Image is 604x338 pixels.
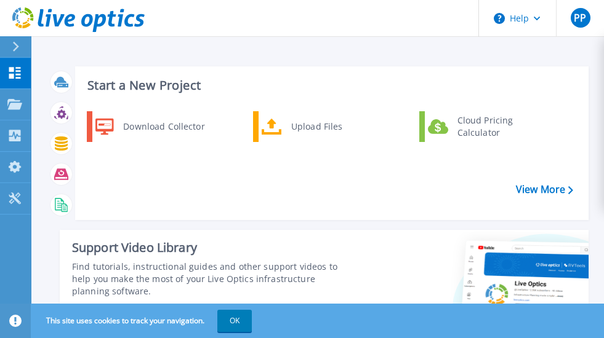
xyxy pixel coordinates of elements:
a: Download Collector [87,111,213,142]
div: Find tutorials, instructional guides and other support videos to help you make the most of your L... [72,261,344,297]
div: Cloud Pricing Calculator [451,114,542,139]
div: Download Collector [117,114,210,139]
a: Upload Files [253,111,379,142]
span: PP [574,13,586,23]
span: This site uses cookies to track your navigation. [34,310,252,332]
a: Cloud Pricing Calculator [419,111,546,142]
div: Upload Files [285,114,376,139]
a: View More [516,184,573,195]
button: OK [217,310,252,332]
div: Support Video Library [72,240,344,256]
h3: Start a New Project [87,79,573,92]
